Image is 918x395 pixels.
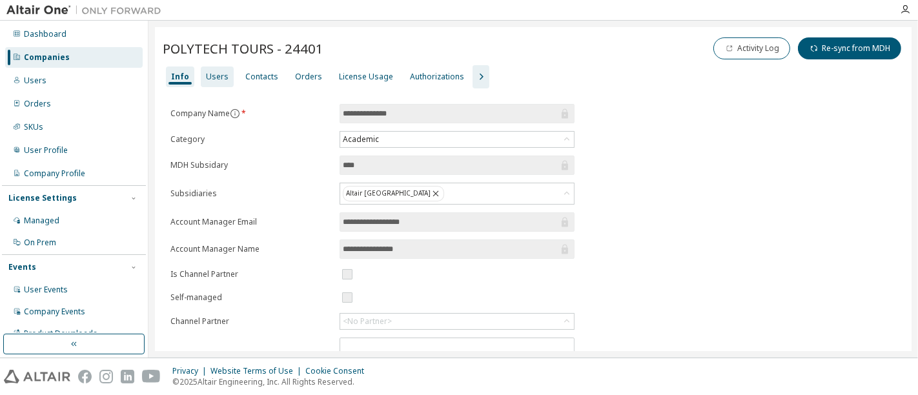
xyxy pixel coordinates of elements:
div: Events [8,262,36,272]
div: Privacy [172,366,210,376]
div: License Usage [339,72,393,82]
div: Orders [295,72,322,82]
div: Authorizations [410,72,464,82]
div: Website Terms of Use [210,366,305,376]
div: Product Downloads [24,329,97,339]
div: Company Profile [24,168,85,179]
label: Subsidiaries [170,188,332,199]
label: Channel Partner [170,316,332,327]
div: User Profile [24,145,68,156]
img: linkedin.svg [121,370,134,383]
button: information [230,108,240,119]
img: instagram.svg [99,370,113,383]
div: Companies [24,52,70,63]
img: Altair One [6,4,168,17]
div: Managed [24,216,59,226]
label: Account Manager Email [170,217,332,227]
div: User Events [24,285,68,295]
label: Category [170,134,332,145]
div: Orders [24,99,51,109]
p: © 2025 Altair Engineering, Inc. All Rights Reserved. [172,376,372,387]
div: Users [206,72,229,82]
div: Company Events [24,307,85,317]
div: Dashboard [24,29,66,39]
img: altair_logo.svg [4,370,70,383]
div: SKUs [24,122,43,132]
div: Contacts [245,72,278,82]
div: Academic [340,132,574,147]
div: License Settings [8,193,77,203]
label: Self-managed [170,292,332,303]
button: Re-sync from MDH [798,37,901,59]
img: facebook.svg [78,370,92,383]
div: Altair [GEOGRAPHIC_DATA] [340,183,574,204]
label: Is Channel Partner [170,269,332,279]
div: Cookie Consent [305,366,372,376]
div: Users [24,76,46,86]
span: POLYTECH TOURS - 24401 [163,39,323,57]
div: On Prem [24,238,56,248]
div: Altair [GEOGRAPHIC_DATA] [343,186,444,201]
div: Info [171,72,189,82]
label: Company Name [170,108,332,119]
button: Activity Log [713,37,790,59]
div: <No Partner> [340,314,574,329]
img: youtube.svg [142,370,161,383]
div: Academic [341,132,381,147]
label: Account Manager Name [170,244,332,254]
label: MDH Subsidary [170,160,332,170]
div: <No Partner> [343,316,392,327]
